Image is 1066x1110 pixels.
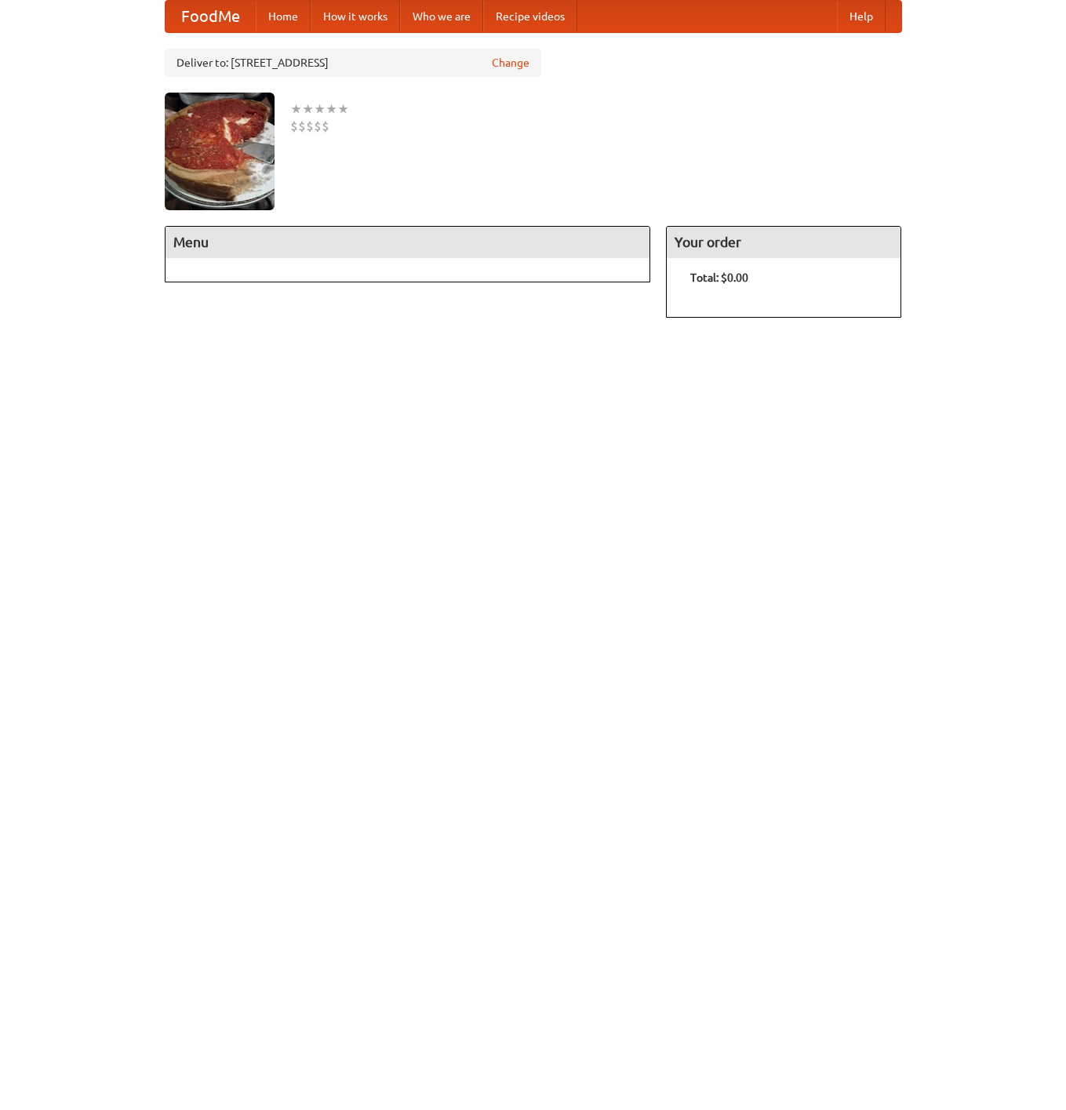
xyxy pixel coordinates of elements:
img: angular.jpg [165,93,275,210]
li: $ [290,118,298,135]
h4: Your order [667,227,900,258]
a: Who we are [400,1,483,32]
li: ★ [337,100,349,118]
li: ★ [290,100,302,118]
li: $ [322,118,329,135]
li: ★ [314,100,326,118]
li: $ [298,118,306,135]
h4: Menu [166,227,650,258]
a: How it works [311,1,400,32]
li: $ [314,118,322,135]
a: Home [256,1,311,32]
li: ★ [302,100,314,118]
a: Help [837,1,886,32]
li: $ [306,118,314,135]
li: ★ [326,100,337,118]
a: Recipe videos [483,1,577,32]
a: FoodMe [166,1,256,32]
a: Change [492,55,529,71]
div: Deliver to: [STREET_ADDRESS] [165,49,541,77]
b: Total: $0.00 [690,271,748,284]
